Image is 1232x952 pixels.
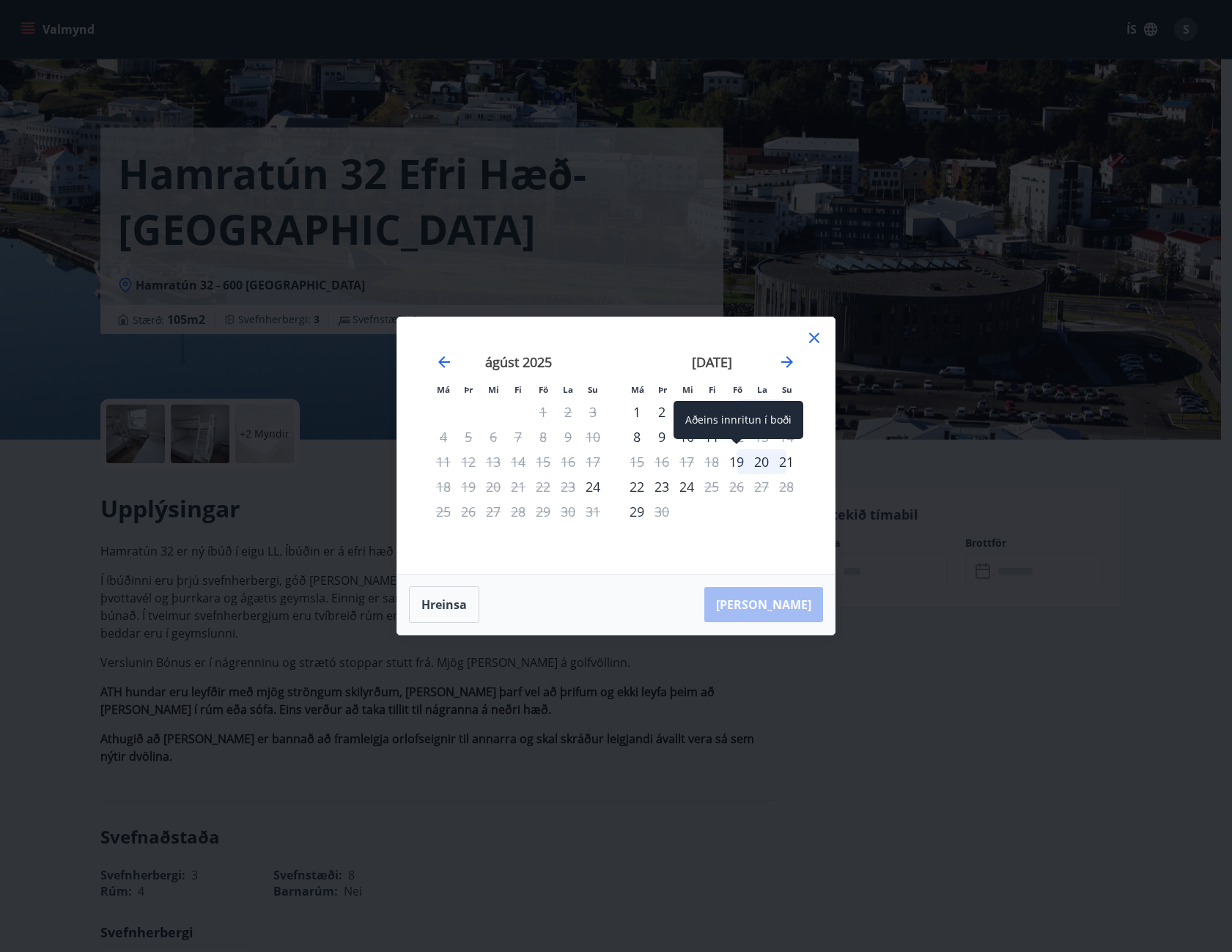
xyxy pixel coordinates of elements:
div: 7 [774,399,799,424]
small: Fi [514,384,522,395]
td: Not available. þriðjudagur, 26. ágúst 2025 [456,499,481,524]
td: Not available. miðvikudagur, 6. ágúst 2025 [481,424,506,449]
td: Not available. miðvikudagur, 17. september 2025 [674,449,699,474]
td: Not available. fimmtudagur, 25. september 2025 [699,474,724,499]
small: Má [437,384,450,395]
td: Not available. laugardagur, 30. ágúst 2025 [556,499,580,524]
td: Not available. þriðjudagur, 30. september 2025 [649,499,674,524]
div: Aðeins innritun í boði [624,399,649,424]
small: La [563,384,573,395]
td: Not available. föstudagur, 29. ágúst 2025 [531,499,556,524]
td: Not available. fimmtudagur, 21. ágúst 2025 [506,474,531,499]
td: Not available. sunnudagur, 10. ágúst 2025 [580,424,605,449]
small: La [757,384,767,395]
div: 4 [699,399,724,424]
div: 20 [749,449,774,474]
td: Not available. laugardagur, 27. september 2025 [749,474,774,499]
div: Aðeins útritun í boði [649,499,674,524]
td: Choose þriðjudagur, 9. september 2025 as your check-in date. It’s available. [649,424,674,449]
button: Hreinsa [409,586,479,623]
small: Fö [539,384,548,395]
small: Su [588,384,598,395]
td: Not available. sunnudagur, 3. ágúst 2025 [580,399,605,424]
small: Má [631,384,644,395]
div: Calendar [415,335,817,556]
td: Choose miðvikudagur, 24. september 2025 as your check-in date. It’s available. [674,474,699,499]
td: Choose laugardagur, 20. september 2025 as your check-in date. It’s available. [749,449,774,474]
td: Choose föstudagur, 5. september 2025 as your check-in date. It’s available. [724,399,749,424]
td: Not available. sunnudagur, 31. ágúst 2025 [580,499,605,524]
div: Move forward to switch to the next month. [778,353,796,371]
td: Not available. miðvikudagur, 20. ágúst 2025 [481,474,506,499]
td: Choose sunnudagur, 21. september 2025 as your check-in date. It’s available. [774,449,799,474]
td: Choose laugardagur, 6. september 2025 as your check-in date. It’s available. [749,399,774,424]
td: Not available. föstudagur, 8. ágúst 2025 [531,424,556,449]
div: 21 [774,449,799,474]
td: Not available. fimmtudagur, 18. september 2025 [699,449,724,474]
td: Choose sunnudagur, 24. ágúst 2025 as your check-in date. It’s available. [580,474,605,499]
div: Aðeins innritun í boði [580,474,605,499]
td: Not available. laugardagur, 9. ágúst 2025 [556,424,580,449]
td: Choose þriðjudagur, 2. september 2025 as your check-in date. It’s available. [649,399,674,424]
div: 24 [674,474,699,499]
td: Not available. laugardagur, 16. ágúst 2025 [556,449,580,474]
div: 9 [649,424,674,449]
strong: [DATE] [692,353,732,371]
td: Choose föstudagur, 19. september 2025 as your check-in date. It’s available. [724,449,749,474]
div: Aðeins innritun í boði [624,499,649,524]
td: Not available. miðvikudagur, 13. ágúst 2025 [481,449,506,474]
div: Aðeins útritun í boði [699,474,724,499]
td: Not available. fimmtudagur, 7. ágúst 2025 [506,424,531,449]
small: Su [782,384,792,395]
td: Not available. mánudagur, 15. september 2025 [624,449,649,474]
td: Choose mánudagur, 8. september 2025 as your check-in date. It’s available. [624,424,649,449]
td: Not available. mánudagur, 18. ágúst 2025 [431,474,456,499]
td: Not available. þriðjudagur, 12. ágúst 2025 [456,449,481,474]
div: 6 [749,399,774,424]
td: Not available. sunnudagur, 28. september 2025 [774,474,799,499]
small: Mi [682,384,693,395]
div: Move backward to switch to the previous month. [435,353,453,371]
small: Þr [464,384,473,395]
div: Aðeins innritun í boði [724,449,749,474]
td: Not available. fimmtudagur, 14. ágúst 2025 [506,449,531,474]
div: 3 [674,399,699,424]
td: Choose mánudagur, 22. september 2025 as your check-in date. It’s available. [624,474,649,499]
small: Fö [733,384,742,395]
td: Not available. miðvikudagur, 27. ágúst 2025 [481,499,506,524]
td: Not available. mánudagur, 4. ágúst 2025 [431,424,456,449]
div: Aðeins innritun í boði [674,401,803,439]
td: Not available. laugardagur, 23. ágúst 2025 [556,474,580,499]
div: 2 [649,399,674,424]
td: Choose mánudagur, 1. september 2025 as your check-in date. It’s available. [624,399,649,424]
td: Not available. fimmtudagur, 28. ágúst 2025 [506,499,531,524]
div: 5 [724,399,749,424]
td: Not available. föstudagur, 1. ágúst 2025 [531,399,556,424]
td: Choose miðvikudagur, 3. september 2025 as your check-in date. It’s available. [674,399,699,424]
div: 23 [649,474,674,499]
td: Not available. sunnudagur, 17. ágúst 2025 [580,449,605,474]
td: Not available. þriðjudagur, 5. ágúst 2025 [456,424,481,449]
td: Not available. föstudagur, 26. september 2025 [724,474,749,499]
small: Mi [488,384,499,395]
td: Choose fimmtudagur, 4. september 2025 as your check-in date. It’s available. [699,399,724,424]
td: Not available. föstudagur, 22. ágúst 2025 [531,474,556,499]
td: Not available. þriðjudagur, 19. ágúst 2025 [456,474,481,499]
div: 22 [624,474,649,499]
div: Aðeins útritun í boði [431,499,456,524]
td: Not available. mánudagur, 11. ágúst 2025 [431,449,456,474]
td: Choose sunnudagur, 7. september 2025 as your check-in date. It’s available. [774,399,799,424]
td: Choose mánudagur, 29. september 2025 as your check-in date. It’s available. [624,499,649,524]
small: Þr [658,384,667,395]
td: Not available. þriðjudagur, 16. september 2025 [649,449,674,474]
td: Not available. mánudagur, 25. ágúst 2025 [431,499,456,524]
div: 8 [624,424,649,449]
td: Not available. föstudagur, 15. ágúst 2025 [531,449,556,474]
strong: ágúst 2025 [485,353,552,371]
td: Not available. laugardagur, 2. ágúst 2025 [556,399,580,424]
td: Choose þriðjudagur, 23. september 2025 as your check-in date. It’s available. [649,474,674,499]
small: Fi [709,384,716,395]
